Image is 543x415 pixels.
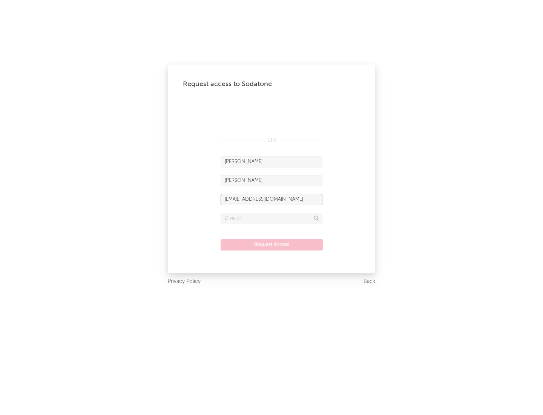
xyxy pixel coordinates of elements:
[183,80,360,89] div: Request access to Sodatone
[221,175,322,186] input: Last Name
[221,136,322,145] div: OR
[364,277,375,286] a: Back
[221,213,322,224] input: Division
[221,239,323,251] button: Request Access
[168,277,201,286] a: Privacy Policy
[221,156,322,168] input: First Name
[221,194,322,205] input: Email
